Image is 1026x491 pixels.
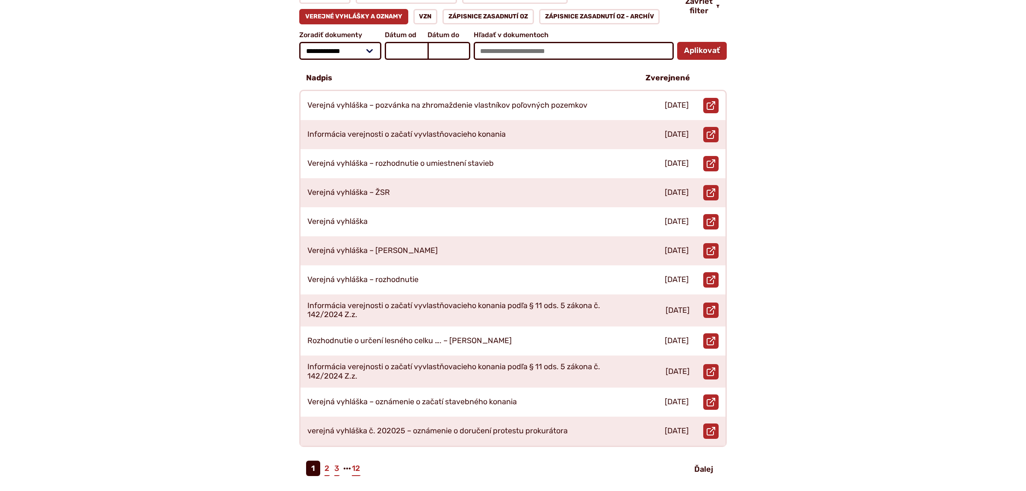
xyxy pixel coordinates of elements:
a: Ďalej [687,462,720,477]
select: Zoradiť dokumenty [299,42,381,60]
a: Verejné vyhlášky a oznamy [299,9,408,24]
p: Informácia verejnosti o začatí vyvlastňovacieho konania podľa § 11 ods. 5 zákona č. 142/2024 Z.z. [307,362,625,381]
span: Zoradiť dokumenty [299,31,381,39]
p: [DATE] [665,336,689,346]
span: Hľadať v dokumentoch [474,31,674,39]
span: 1 [306,461,320,476]
p: Verejná vyhláška [307,217,368,226]
p: [DATE] [665,275,689,285]
p: Verejná vyhláška – [PERSON_NAME] [307,246,438,256]
p: Verejná vyhláška – rozhodnutie o umiestnení stavieb [307,159,494,168]
a: Zápisnice zasadnutí OZ [442,9,534,24]
p: [DATE] [666,367,690,376]
p: [DATE] [665,426,689,436]
p: Nadpis [306,74,332,83]
input: Hľadať v dokumentoch [474,42,674,60]
p: Verejná vyhláška – pozvánka na zhromaždenie vlastníkov poľovných pozemkov [307,101,587,110]
p: [DATE] [665,130,689,139]
a: VZN [413,9,438,24]
p: verejná vyhláška č. 202025 – oznámenie o doručení protestu prokurátora [307,426,568,436]
input: Dátum od [385,42,427,60]
span: Dátum do [427,31,470,39]
p: Zverejnené [646,74,690,83]
button: Aplikovať [677,42,727,60]
a: 2 [324,461,330,476]
a: 3 [333,461,340,476]
p: [DATE] [665,217,689,226]
p: [DATE] [665,159,689,168]
p: Rozhodnutie o určení lesného celku …. – [PERSON_NAME] [307,336,512,346]
p: Verejná vyhláška – oznámenie o začatí stavebného konania [307,397,517,407]
p: Verejná vyhláška – ŽSR [307,188,390,197]
span: Ďalej [694,465,713,474]
input: Dátum do [427,42,470,60]
a: Zápisnice zasadnutí OZ - ARCHÍV [539,9,660,24]
p: [DATE] [665,101,689,110]
p: [DATE] [665,188,689,197]
p: Informácia verejnosti o začatí vyvlastňovacieho konania [307,130,506,139]
p: [DATE] [666,306,690,315]
a: 12 [351,461,361,476]
p: [DATE] [665,397,689,407]
p: Verejná vyhláška – rozhodnutie [307,275,419,285]
span: Dátum od [385,31,427,39]
span: ··· [343,461,351,476]
p: Informácia verejnosti o začatí vyvlastňovacieho konania podľa § 11 ods. 5 zákona č. 142/2024 Z.z. [307,301,625,320]
p: [DATE] [665,246,689,256]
